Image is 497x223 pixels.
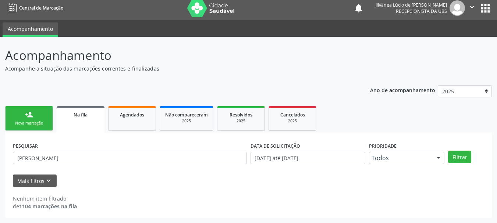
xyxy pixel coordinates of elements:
[13,175,57,187] button: Mais filtroskeyboard_arrow_down
[468,3,476,11] i: 
[223,118,259,124] div: 2025
[120,112,144,118] span: Agendados
[274,118,311,124] div: 2025
[251,140,300,152] label: DATA DE SOLICITAÇÃO
[25,111,33,119] div: person_add
[19,5,63,11] span: Central de Marcação
[11,121,47,126] div: Nova marcação
[448,151,471,163] button: Filtrar
[450,0,465,16] img: img
[13,152,247,164] input: Nome, CNS
[13,202,77,210] div: de
[479,2,492,15] button: apps
[13,195,77,202] div: Nenhum item filtrado
[251,152,366,164] input: Selecione um intervalo
[5,65,346,72] p: Acompanhe a situação das marcações correntes e finalizadas
[165,112,208,118] span: Não compareceram
[230,112,252,118] span: Resolvidos
[5,46,346,65] p: Acompanhamento
[5,2,63,14] a: Central de Marcação
[354,3,364,13] button: notifications
[372,154,429,162] span: Todos
[396,8,447,14] span: Recepcionista da UBS
[376,2,447,8] div: Jilvânea Lúcio de [PERSON_NAME]
[3,22,58,37] a: Acompanhamento
[369,140,397,152] label: Prioridade
[280,112,305,118] span: Cancelados
[13,140,38,152] label: PESQUISAR
[165,118,208,124] div: 2025
[45,177,53,185] i: keyboard_arrow_down
[465,0,479,16] button: 
[19,203,77,210] strong: 1104 marcações na fila
[74,112,88,118] span: Na fila
[370,85,435,94] p: Ano de acompanhamento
